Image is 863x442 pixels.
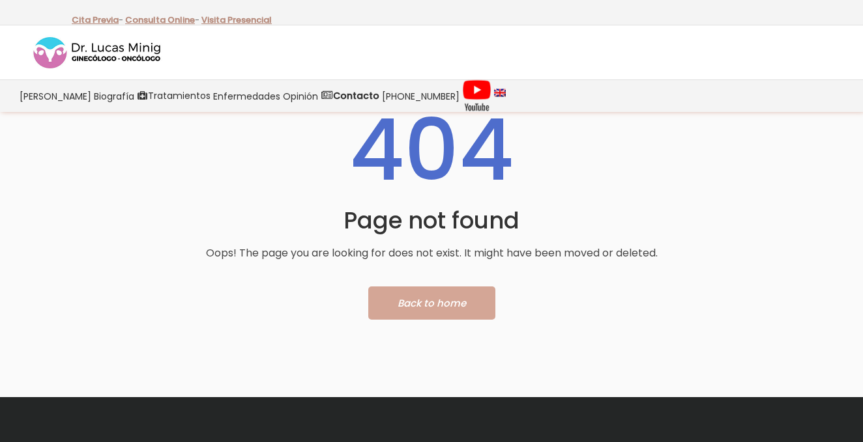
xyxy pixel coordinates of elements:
a: Opinión [282,80,319,112]
span: Enfermedades [213,89,280,104]
a: Contacto [319,80,381,112]
img: Videos Youtube Ginecología [462,79,491,112]
a: Enfermedades [212,80,282,112]
span: [PHONE_NUMBER] [382,89,460,104]
a: language english [493,80,507,112]
a: Cita Previa [72,14,119,26]
span: [PERSON_NAME] [20,89,91,104]
strong: Contacto [333,89,379,102]
a: Biografía [93,80,136,112]
span: Tratamientos [148,89,211,104]
a: Back to home [368,286,495,320]
a: Videos Youtube Ginecología [461,80,493,112]
a: Consulta Online [125,14,195,26]
a: Visita Presencial [201,14,272,26]
a: Tratamientos [136,80,212,112]
a: [PHONE_NUMBER] [381,80,461,112]
h1: 404 [173,98,690,202]
img: language english [494,89,506,96]
a: [PERSON_NAME] [18,80,93,112]
p: - [125,12,199,29]
span: Biografía [94,89,134,104]
span: Back to home [398,296,466,310]
p: - [72,12,123,29]
h3: Page not found [173,202,690,238]
span: Opinión [283,89,318,104]
p: Oops! The page you are looking for does not exist. It might have been moved or deleted. [173,245,690,262]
